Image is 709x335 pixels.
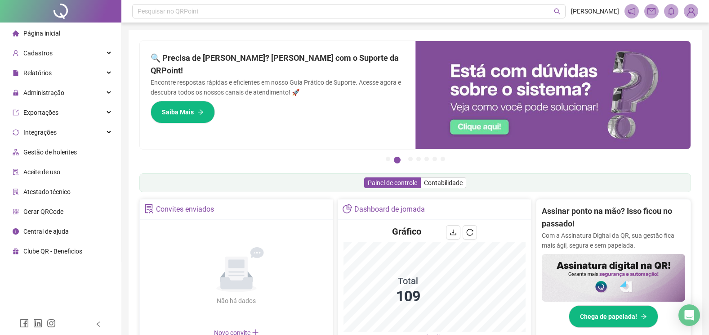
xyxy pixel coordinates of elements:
span: qrcode [13,208,19,215]
span: Exportações [23,109,58,116]
h2: 🔍 Precisa de [PERSON_NAME]? [PERSON_NAME] com o Suporte da QRPoint! [151,52,405,77]
span: export [13,109,19,116]
span: Gestão de holerites [23,149,77,156]
span: arrow-right [641,313,647,320]
h2: Assinar ponto na mão? Isso ficou no passado! [542,205,685,231]
div: Open Intercom Messenger [678,304,700,326]
span: Painel de controle [368,179,417,186]
span: notification [628,7,636,15]
span: gift [13,248,19,254]
span: Gerar QRCode [23,208,63,215]
button: 1 [386,157,390,161]
span: Clube QR - Beneficios [23,248,82,255]
button: 4 [416,157,421,161]
span: user-add [13,50,19,56]
img: 86506 [684,5,698,18]
span: Administração [23,89,64,96]
span: Atestado técnico [23,188,71,195]
span: search [554,8,561,15]
div: Não há dados [195,296,278,306]
div: Convites enviados [156,202,214,217]
button: Chega de papelada! [569,305,658,328]
button: 5 [424,157,429,161]
span: [PERSON_NAME] [571,6,619,16]
p: Encontre respostas rápidas e eficientes em nosso Guia Prático de Suporte. Acesse agora e descubra... [151,77,405,97]
button: 6 [433,157,437,161]
button: 3 [408,157,413,161]
span: arrow-right [197,109,204,115]
span: Aceite de uso [23,168,60,176]
span: pie-chart [343,204,352,213]
span: sync [13,129,19,136]
span: left [95,321,102,327]
p: Com a Assinatura Digital da QR, sua gestão fica mais ágil, segura e sem papelada. [542,231,685,250]
span: Cadastros [23,50,53,57]
span: file [13,70,19,76]
button: 7 [441,157,445,161]
span: Relatórios [23,69,52,77]
span: Contabilidade [424,179,463,186]
span: solution [144,204,154,213]
span: linkedin [33,319,42,328]
span: audit [13,169,19,175]
span: facebook [20,319,29,328]
span: mail [647,7,655,15]
span: bell [667,7,675,15]
button: 2 [394,157,401,163]
img: banner%2F0cf4e1f0-cb71-40ef-aa93-44bd3d4ee559.png [415,41,691,149]
span: home [13,30,19,36]
span: download [450,229,457,236]
span: instagram [47,319,56,328]
img: banner%2F02c71560-61a6-44d4-94b9-c8ab97240462.png [542,254,685,302]
span: solution [13,189,19,195]
span: reload [466,229,473,236]
button: Saiba Mais [151,101,215,123]
span: Página inicial [23,30,60,37]
span: Saiba Mais [162,107,194,117]
span: apartment [13,149,19,155]
span: lock [13,90,19,96]
span: Central de ajuda [23,228,69,235]
span: info-circle [13,228,19,235]
span: Chega de papelada! [580,312,637,321]
span: Integrações [23,129,57,136]
div: Dashboard de jornada [354,202,425,217]
h4: Gráfico [392,225,421,238]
